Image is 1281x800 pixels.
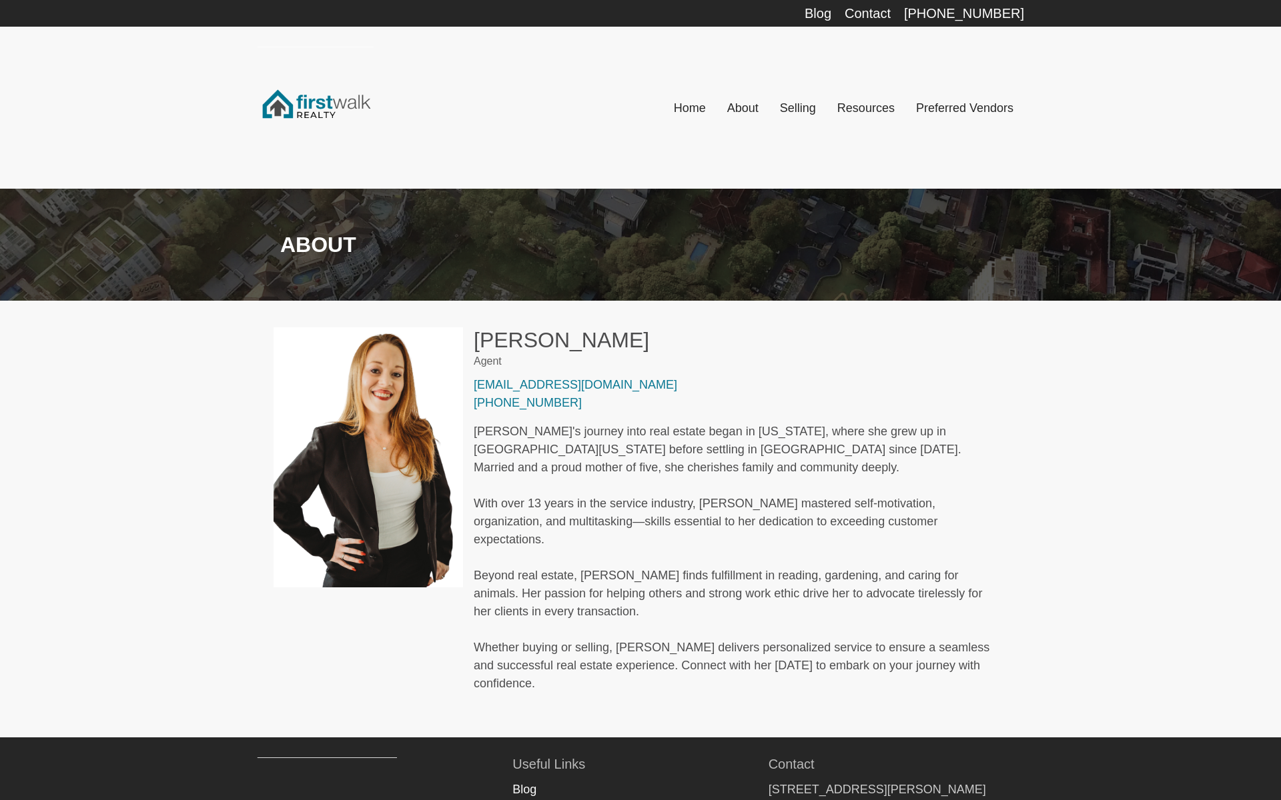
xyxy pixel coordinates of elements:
h3: [PERSON_NAME] [474,327,997,353]
a: [EMAIL_ADDRESS][DOMAIN_NAME] [474,378,677,391]
h1: About [257,232,1024,257]
p: Beyond real estate, [PERSON_NAME] finds fulfillment in reading, gardening, and caring for animals... [474,567,997,621]
a: Blog [512,783,536,796]
h3: Useful Links [512,757,768,771]
img: Katherine-Ruperto-Profile-Pic-1.png [274,327,463,587]
p: Whether buying or selling, [PERSON_NAME] delivers personalized service to ensure a seamless and s... [474,639,997,693]
h3: Contact [769,757,1024,771]
a: Resources [827,93,905,123]
p: [PERSON_NAME]'s journey into real estate began in [US_STATE], where she grew up in [GEOGRAPHIC_DA... [474,423,997,477]
a: Home [663,93,717,123]
a: Selling [769,93,827,123]
div: Agent [474,353,997,369]
div: [PHONE_NUMBER] [904,7,1024,20]
a: About [717,93,769,123]
a: [PHONE_NUMBER] [474,396,582,409]
a: Preferred Vendors [905,93,1024,123]
p: With over 13 years in the service industry, [PERSON_NAME] mastered self-motivation, organization,... [474,495,997,549]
